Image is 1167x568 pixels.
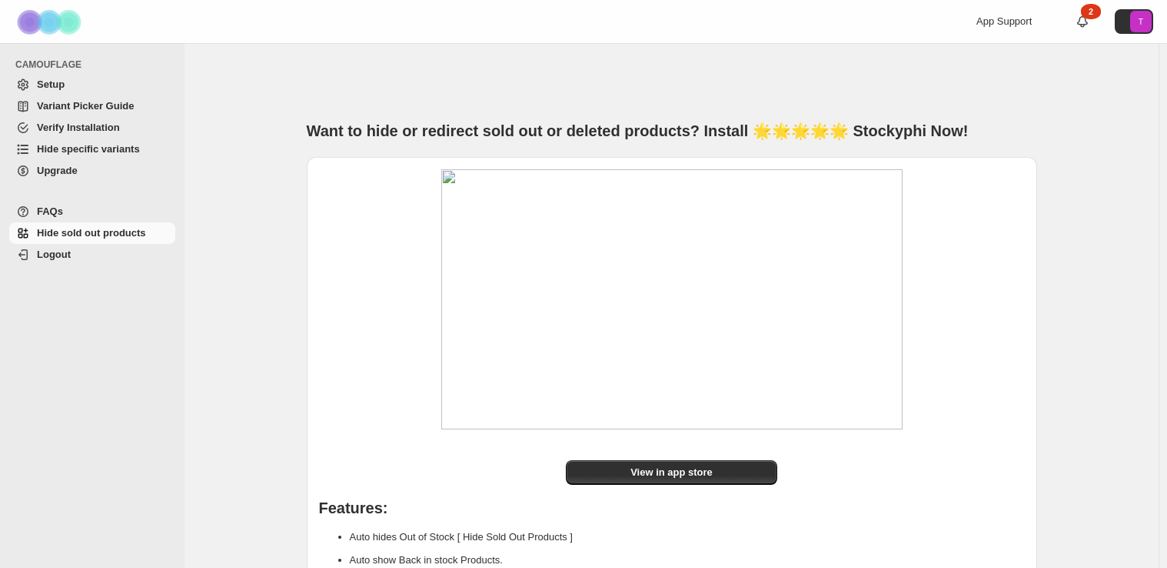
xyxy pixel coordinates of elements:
a: View in app store [566,460,777,485]
span: FAQs [37,205,63,217]
span: Hide specific variants [37,143,140,155]
a: Hide sold out products [9,222,175,244]
a: Hide specific variants [9,139,175,160]
span: Verify Installation [37,122,120,133]
a: Setup [9,74,175,95]
h1: Want to hide or redirect sold out or deleted products? Install 🌟🌟🌟🌟🌟 Stockyphi Now! [307,120,1037,142]
li: Auto hides Out of Stock [ Hide Sold Out Products ] [350,526,1025,549]
button: Avatar with initials T [1115,9,1153,34]
span: App Support [976,15,1032,27]
span: Hide sold out products [37,227,146,239]
a: Logout [9,244,175,266]
span: Avatar with initials T [1130,11,1152,32]
text: T [1139,17,1144,26]
div: 2 [1081,4,1101,19]
span: CAMOUFLAGE [15,58,177,71]
a: Upgrade [9,160,175,182]
a: FAQs [9,201,175,222]
img: image [441,169,903,429]
a: 2 [1075,14,1090,29]
img: Camouflage [12,1,89,43]
span: Variant Picker Guide [37,100,134,112]
h1: Features: [319,500,1025,516]
span: Setup [37,79,65,90]
a: Variant Picker Guide [9,95,175,117]
a: Verify Installation [9,117,175,139]
span: Upgrade [37,165,78,176]
span: View in app store [630,465,713,480]
span: Logout [37,249,71,260]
